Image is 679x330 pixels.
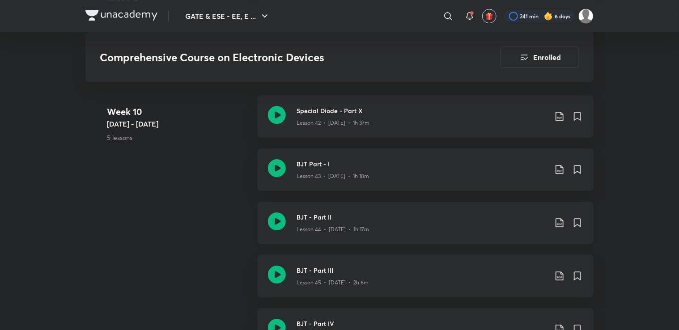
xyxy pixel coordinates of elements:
[297,266,547,275] h3: BJT - Part III
[578,8,594,24] img: Avantika Choudhary
[297,119,369,127] p: Lesson 42 • [DATE] • 1h 37m
[257,95,594,148] a: Special Diode - Part XLesson 42 • [DATE] • 1h 37m
[482,9,497,23] button: avatar
[297,212,547,222] h3: BJT - Part II
[544,12,553,21] img: streak
[297,106,547,115] h3: Special Diode - Part X
[107,133,250,142] p: 5 lessons
[257,255,594,308] a: BJT - Part IIILesson 45 • [DATE] • 2h 6m
[100,51,450,64] h3: Comprehensive Course on Electronic Devices
[297,159,547,169] h3: BJT Part - I
[257,202,594,255] a: BJT - Part IILesson 44 • [DATE] • 1h 17m
[107,105,250,118] h4: Week 10
[180,7,276,25] button: GATE & ESE - EE, E ...
[85,10,157,23] a: Company Logo
[107,118,250,129] h5: [DATE] - [DATE]
[501,47,579,68] button: Enrolled
[297,319,547,328] h3: BJT - Part IV
[485,12,493,20] img: avatar
[297,172,369,180] p: Lesson 43 • [DATE] • 1h 18m
[257,148,594,202] a: BJT Part - ILesson 43 • [DATE] • 1h 18m
[85,10,157,21] img: Company Logo
[297,279,369,287] p: Lesson 45 • [DATE] • 2h 6m
[297,225,369,233] p: Lesson 44 • [DATE] • 1h 17m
